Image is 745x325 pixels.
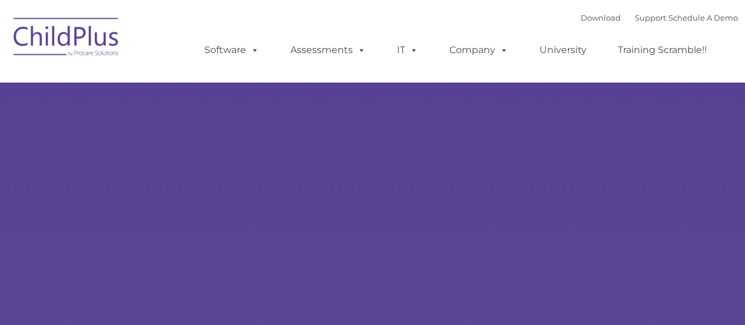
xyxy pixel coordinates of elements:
font: | [581,13,738,22]
a: Schedule A Demo [668,13,738,22]
a: Training Scramble!! [606,38,718,62]
a: Company [438,38,520,62]
a: Software [193,38,271,62]
a: Support [635,13,666,22]
img: ChildPlus by Procare Solutions [8,9,125,68]
a: Assessments [279,38,378,62]
a: Download [581,13,621,22]
a: University [528,38,598,62]
a: IT [385,38,430,62]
